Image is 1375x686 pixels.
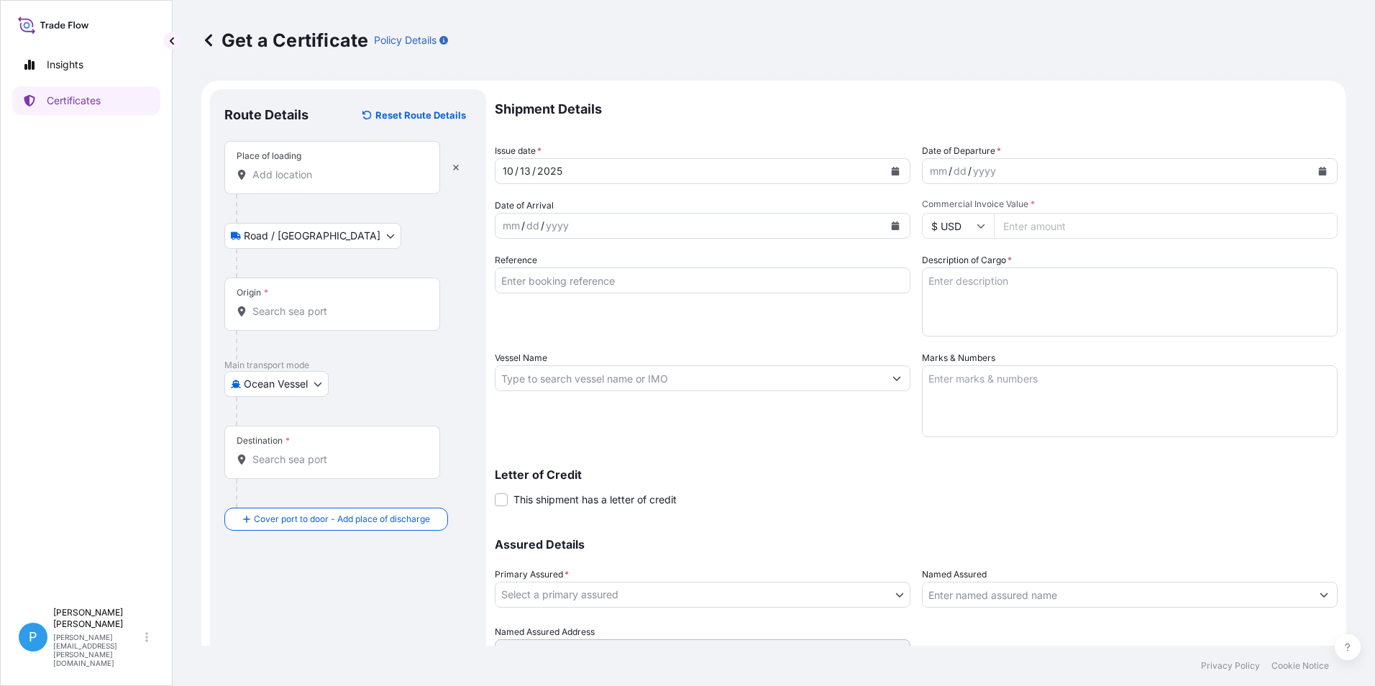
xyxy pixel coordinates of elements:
p: Certificates [47,93,101,108]
div: / [521,217,525,234]
input: Enter booking reference [495,267,910,293]
button: Calendar [884,160,907,183]
div: month, [501,217,521,234]
p: Reset Route Details [375,108,466,122]
div: / [968,163,972,180]
a: Privacy Policy [1201,660,1260,672]
input: Enter amount [994,213,1338,239]
span: Commercial Invoice Value [922,198,1338,210]
p: Assured Details [495,539,1338,550]
div: month, [501,163,515,180]
p: Route Details [224,106,309,124]
input: Origin [252,304,422,319]
p: Letter of Credit [495,469,1338,480]
div: / [532,163,536,180]
label: Reference [495,253,537,267]
button: Show suggestions [1311,582,1337,608]
a: Certificates [12,86,160,115]
p: Insights [47,58,83,72]
span: This shipment has a letter of credit [513,493,677,507]
div: / [541,217,544,234]
p: Shipment Details [495,89,1338,129]
p: Get a Certificate [201,29,368,52]
div: Destination [237,435,290,447]
label: Marks & Numbers [922,351,995,365]
div: year, [972,163,997,180]
button: Select transport [224,371,329,397]
button: Select transport [224,223,401,249]
input: Destination [252,452,422,467]
div: day, [519,163,532,180]
span: Date of Arrival [495,198,554,213]
div: day, [952,163,968,180]
button: Select a primary assured [495,582,910,608]
span: Issue date [495,144,542,158]
button: Reset Route Details [355,104,472,127]
label: Named Assured [922,567,987,582]
label: Vessel Name [495,351,547,365]
span: Primary Assured [495,567,569,582]
button: Show suggestions [884,365,910,391]
a: Insights [12,50,160,79]
input: Place of loading [252,168,422,182]
span: Cover port to door - Add place of discharge [254,512,430,526]
div: Origin [237,287,268,298]
span: Road / [GEOGRAPHIC_DATA] [244,229,380,243]
div: year, [544,217,570,234]
input: Type to search vessel name or IMO [495,365,884,391]
button: Cover port to door - Add place of discharge [224,508,448,531]
span: Date of Departure [922,144,1001,158]
div: year, [536,163,564,180]
span: Ocean Vessel [244,377,308,391]
label: Named Assured Address [495,625,595,639]
label: Description of Cargo [922,253,1012,267]
span: P [29,630,37,644]
div: Place of loading [237,150,301,162]
p: Policy Details [374,33,437,47]
p: [PERSON_NAME] [PERSON_NAME] [53,607,142,630]
div: / [949,163,952,180]
div: day, [525,217,541,234]
div: / [515,163,519,180]
p: Main transport mode [224,360,472,371]
button: Calendar [1311,160,1334,183]
div: month, [928,163,949,180]
input: Assured Name [923,582,1311,608]
a: Cookie Notice [1271,660,1329,672]
button: Calendar [884,214,907,237]
p: [PERSON_NAME][EMAIL_ADDRESS][PERSON_NAME][DOMAIN_NAME] [53,633,142,667]
span: Select a primary assured [501,587,618,602]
